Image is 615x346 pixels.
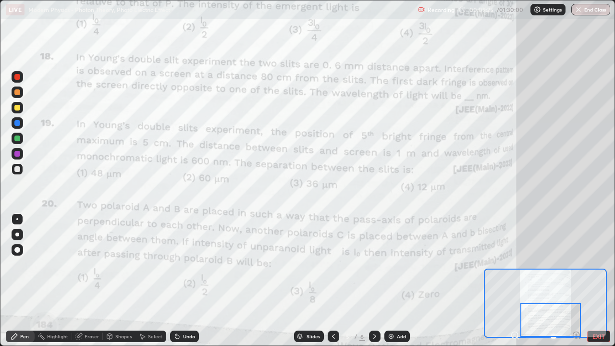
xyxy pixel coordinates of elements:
[307,334,320,339] div: Slides
[355,334,357,339] div: /
[183,334,195,339] div: Undo
[115,334,132,339] div: Shapes
[359,332,365,341] div: 6
[575,6,582,13] img: end-class-cross
[533,6,541,13] img: class-settings-icons
[587,331,610,342] button: EXIT
[47,334,68,339] div: Highlight
[85,334,99,339] div: Eraser
[397,334,406,339] div: Add
[387,333,395,340] img: add-slide-button
[28,6,170,13] p: Modern Physics - Photon Theory, Photo Electric Effect
[20,334,29,339] div: Pen
[343,334,353,339] div: 5
[148,334,162,339] div: Select
[418,6,426,13] img: recording.375f2c34.svg
[9,6,22,13] p: LIVE
[571,4,610,15] button: End Class
[543,7,562,12] p: Settings
[428,6,455,13] p: Recording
